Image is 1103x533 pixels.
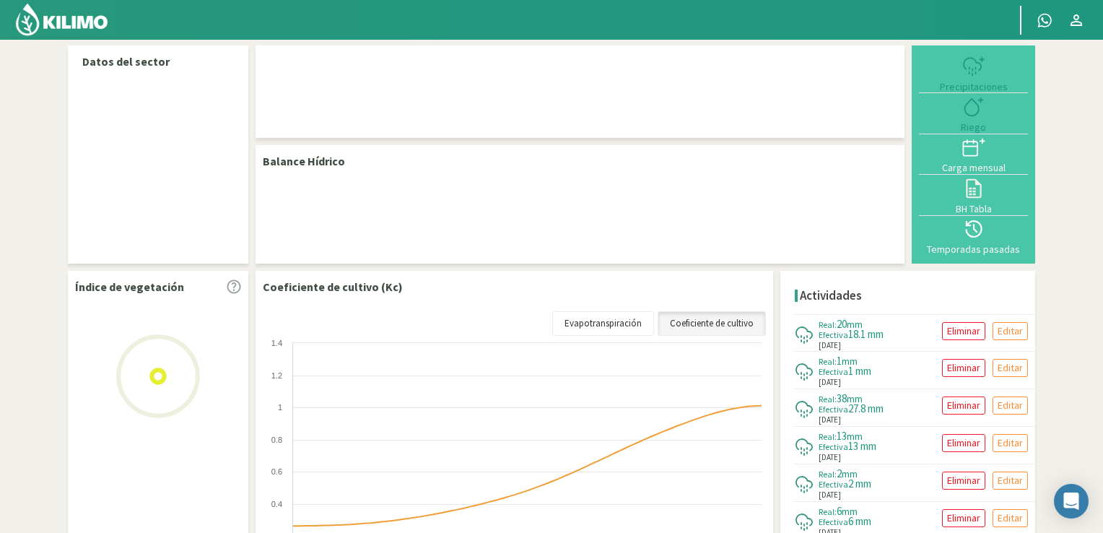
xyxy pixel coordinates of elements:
button: Eliminar [942,396,985,415]
div: Open Intercom Messenger [1054,484,1089,519]
p: Eliminar [947,360,980,376]
text: 0.8 [271,435,282,444]
span: mm [847,392,863,405]
p: Eliminar [947,472,980,489]
div: Temporadas pasadas [923,244,1024,254]
span: mm [847,318,863,331]
img: Loading... [86,304,230,448]
span: [DATE] [819,451,841,464]
button: BH Tabla [919,175,1028,215]
span: 2 [837,467,842,480]
button: Editar [993,434,1028,452]
img: Kilimo [14,2,109,37]
span: 1 mm [848,364,871,378]
span: 20 [837,317,847,331]
div: BH Tabla [923,204,1024,214]
p: Balance Hídrico [263,152,345,170]
button: Eliminar [942,434,985,452]
span: Efectiva [819,404,848,415]
button: Eliminar [942,472,985,490]
span: mm [842,355,858,368]
span: 13 mm [848,439,876,453]
button: Editar [993,472,1028,490]
p: Datos del sector [82,53,234,70]
span: Efectiva [819,516,848,527]
button: Riego [919,93,1028,134]
span: [DATE] [819,376,841,389]
span: 27.8 mm [848,402,884,415]
button: Precipitaciones [919,53,1028,93]
span: Real: [819,469,837,480]
button: Editar [993,322,1028,340]
p: Editar [998,323,1023,339]
text: 1.4 [271,339,282,347]
span: 13 [837,429,847,443]
span: 6 mm [848,514,871,528]
text: 0.4 [271,500,282,508]
span: Efectiva [819,329,848,340]
span: [DATE] [819,489,841,501]
button: Editar [993,396,1028,415]
p: Editar [998,397,1023,414]
button: Temporadas pasadas [919,216,1028,256]
span: Real: [819,319,837,330]
div: Precipitaciones [923,82,1024,92]
span: 2 mm [848,477,871,490]
p: Eliminar [947,510,980,526]
text: 1.2 [271,371,282,380]
span: Real: [819,506,837,517]
h4: Actividades [800,289,862,303]
button: Editar [993,509,1028,527]
p: Índice de vegetación [75,278,184,295]
span: [DATE] [819,414,841,426]
p: Coeficiente de cultivo (Kc) [263,278,403,295]
button: Editar [993,359,1028,377]
div: Carga mensual [923,162,1024,173]
span: Real: [819,394,837,404]
text: 0.6 [271,467,282,476]
button: Carga mensual [919,134,1028,175]
div: Riego [923,122,1024,132]
a: Evapotranspiración [552,311,654,336]
button: Eliminar [942,509,985,527]
span: Efectiva [819,441,848,452]
span: 38 [837,391,847,405]
text: 1 [278,403,282,412]
span: Efectiva [819,366,848,377]
p: Editar [998,360,1023,376]
span: 1 [837,354,842,368]
button: Eliminar [942,322,985,340]
span: 6 [837,504,842,518]
span: Real: [819,431,837,442]
span: Real: [819,356,837,367]
span: mm [847,430,863,443]
span: [DATE] [819,339,841,352]
button: Eliminar [942,359,985,377]
span: mm [842,467,858,480]
p: Editar [998,435,1023,451]
a: Coeficiente de cultivo [658,311,766,336]
span: 18.1 mm [848,327,884,341]
p: Editar [998,472,1023,489]
p: Editar [998,510,1023,526]
p: Eliminar [947,323,980,339]
span: Efectiva [819,479,848,490]
p: Eliminar [947,435,980,451]
p: Eliminar [947,397,980,414]
span: mm [842,505,858,518]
